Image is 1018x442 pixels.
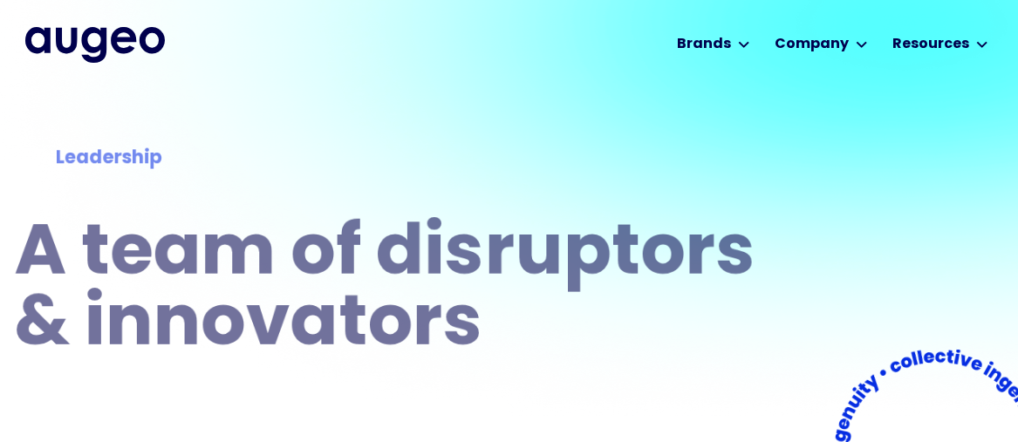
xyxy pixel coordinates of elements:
[25,27,165,62] img: Augeo's full logo in midnight blue.
[25,27,165,62] a: home
[14,221,768,362] h1: A team of disruptors & innovators
[56,145,726,173] div: Leadership
[775,34,849,55] div: Company
[677,34,731,55] div: Brands
[892,34,969,55] div: Resources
